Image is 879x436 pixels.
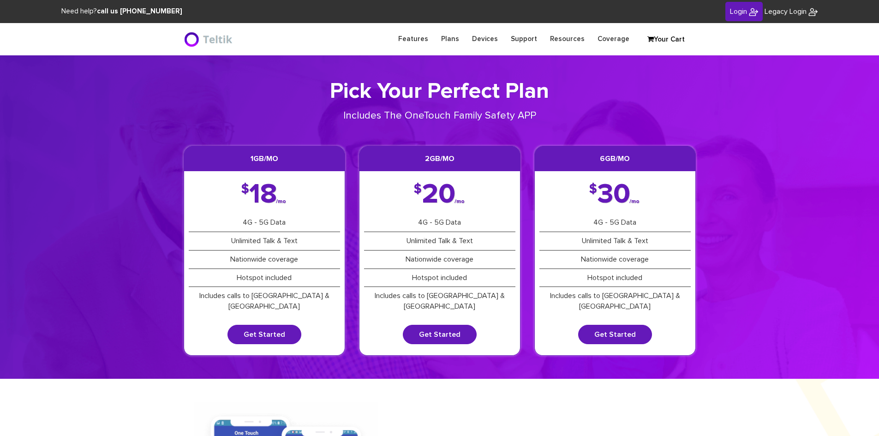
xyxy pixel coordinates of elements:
[189,269,340,287] li: Hotspot included
[241,185,249,194] span: $
[544,30,591,48] a: Resources
[414,185,422,194] span: $
[184,30,235,48] img: BriteX
[392,30,435,48] a: Features
[591,30,636,48] a: Coverage
[359,146,520,171] h3: 2GB/mo
[435,30,466,48] a: Plans
[749,7,758,17] img: BriteX
[189,287,340,316] li: Includes calls to [GEOGRAPHIC_DATA] & [GEOGRAPHIC_DATA]
[765,8,807,15] span: Legacy Login
[364,269,515,287] li: Hotspot included
[364,232,515,251] li: Unlimited Talk & Text
[539,251,691,269] li: Nationwide coverage
[364,287,515,316] li: Includes calls to [GEOGRAPHIC_DATA] & [GEOGRAPHIC_DATA]
[241,185,287,204] div: 18
[539,287,691,316] li: Includes calls to [GEOGRAPHIC_DATA] & [GEOGRAPHIC_DATA]
[414,185,466,204] div: 20
[466,30,504,48] a: Devices
[364,251,515,269] li: Nationwide coverage
[765,6,818,17] a: Legacy Login
[539,232,691,251] li: Unlimited Talk & Text
[189,214,340,232] li: 4G - 5G Data
[589,185,597,194] span: $
[504,30,544,48] a: Support
[276,200,286,203] span: /mo
[311,109,568,123] p: Includes The OneTouch Family Safety APP
[589,185,640,204] div: 30
[535,146,695,171] h3: 6GB/mo
[629,200,640,203] span: /mo
[643,33,689,47] a: Your Cart
[227,325,301,344] a: Get Started
[539,214,691,232] li: 4G - 5G Data
[364,214,515,232] li: 4G - 5G Data
[578,325,652,344] a: Get Started
[61,8,182,15] span: Need help?
[539,269,691,287] li: Hotspot included
[403,325,477,344] a: Get Started
[730,8,747,15] span: Login
[184,146,345,171] h3: 1GB/mo
[808,7,818,17] img: BriteX
[184,78,696,105] h1: Pick Your Perfect Plan
[189,232,340,251] li: Unlimited Talk & Text
[189,251,340,269] li: Nationwide coverage
[97,8,182,15] strong: call us [PHONE_NUMBER]
[454,200,465,203] span: /mo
